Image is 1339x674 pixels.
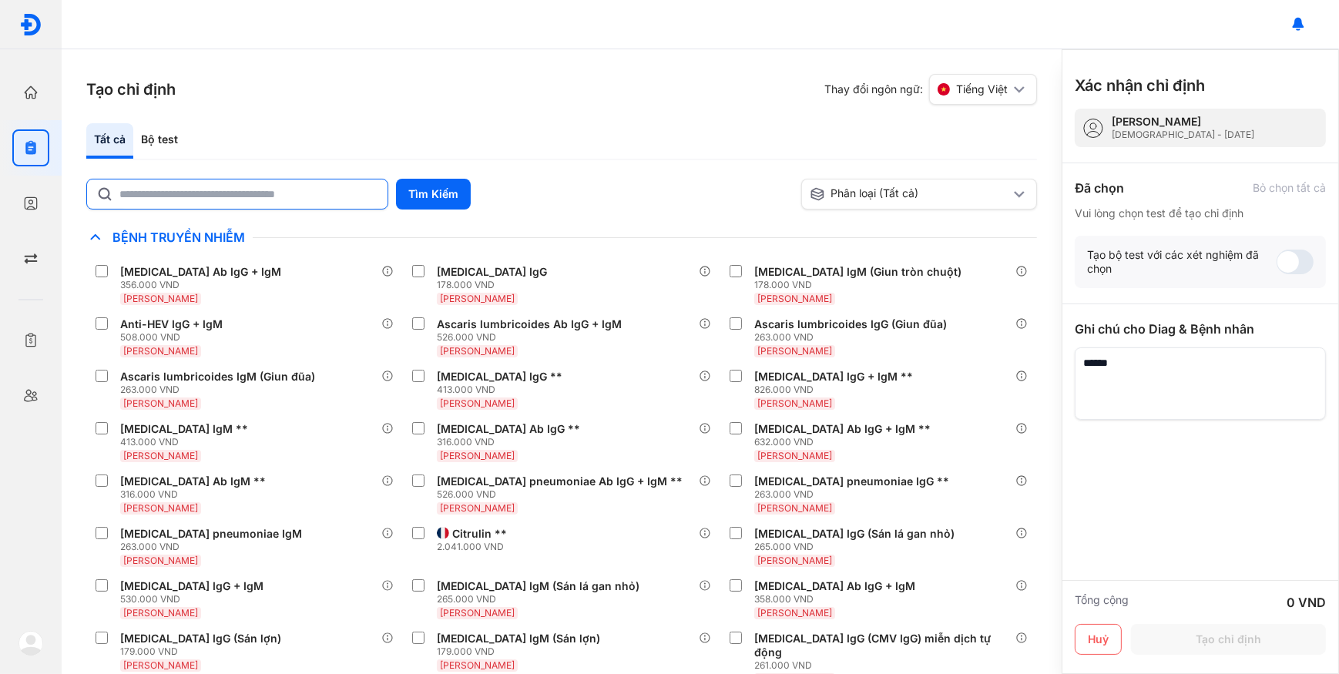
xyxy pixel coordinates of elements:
[440,345,515,357] span: [PERSON_NAME]
[1287,593,1326,612] div: 0 VND
[133,123,186,159] div: Bộ test
[1075,593,1129,612] div: Tổng cộng
[437,488,689,501] div: 526.000 VND
[437,384,569,396] div: 413.000 VND
[757,397,832,409] span: [PERSON_NAME]
[120,579,263,593] div: [MEDICAL_DATA] IgG + IgM
[120,317,223,331] div: Anti-HEV IgG + IgM
[757,502,832,514] span: [PERSON_NAME]
[123,502,198,514] span: [PERSON_NAME]
[440,659,515,671] span: [PERSON_NAME]
[437,265,547,279] div: [MEDICAL_DATA] IgG
[123,450,198,461] span: [PERSON_NAME]
[754,279,968,291] div: 178.000 VND
[437,317,622,331] div: Ascaris lumbricoides Ab IgG + IgM
[440,397,515,409] span: [PERSON_NAME]
[810,186,1011,202] div: Phân loại (Tất cả)
[1131,624,1326,655] button: Tạo chỉ định
[120,527,302,541] div: [MEDICAL_DATA] pneumoniae IgM
[123,345,198,357] span: [PERSON_NAME]
[105,230,253,245] span: Bệnh Truyền Nhiễm
[754,370,913,384] div: [MEDICAL_DATA] IgG + IgM **
[1253,181,1326,195] div: Bỏ chọn tất cả
[757,345,832,357] span: [PERSON_NAME]
[123,659,198,671] span: [PERSON_NAME]
[120,370,315,384] div: Ascaris lumbricoides IgM (Giun đũa)
[120,632,281,645] div: [MEDICAL_DATA] IgG (Sán lợn)
[1087,248,1277,276] div: Tạo bộ test với các xét nghiệm đã chọn
[1075,206,1326,220] div: Vui lòng chọn test để tạo chỉ định
[440,502,515,514] span: [PERSON_NAME]
[123,555,198,566] span: [PERSON_NAME]
[754,422,931,436] div: [MEDICAL_DATA] Ab IgG + IgM **
[120,645,287,658] div: 179.000 VND
[396,179,471,210] button: Tìm Kiếm
[86,123,133,159] div: Tất cả
[1112,129,1254,141] div: [DEMOGRAPHIC_DATA] - [DATE]
[123,293,198,304] span: [PERSON_NAME]
[120,384,321,396] div: 263.000 VND
[956,82,1008,96] span: Tiếng Việt
[123,397,198,409] span: [PERSON_NAME]
[754,265,961,279] div: [MEDICAL_DATA] IgM (Giun tròn chuột)
[120,593,270,605] div: 530.000 VND
[754,659,1015,672] div: 261.000 VND
[754,527,955,541] div: [MEDICAL_DATA] IgG (Sán lá gan nhỏ)
[440,450,515,461] span: [PERSON_NAME]
[1075,179,1124,197] div: Đã chọn
[824,74,1037,105] div: Thay đổi ngôn ngữ:
[440,293,515,304] span: [PERSON_NAME]
[437,632,600,645] div: [MEDICAL_DATA] IgM (Sán lợn)
[440,607,515,619] span: [PERSON_NAME]
[120,488,272,501] div: 316.000 VND
[1075,320,1326,338] div: Ghi chú cho Diag & Bệnh nhân
[120,541,308,553] div: 263.000 VND
[754,384,919,396] div: 826.000 VND
[754,593,921,605] div: 358.000 VND
[437,331,628,344] div: 526.000 VND
[754,579,915,593] div: [MEDICAL_DATA] Ab IgG + IgM
[120,331,229,344] div: 508.000 VND
[437,541,513,553] div: 2.041.000 VND
[1112,115,1254,129] div: [PERSON_NAME]
[437,579,639,593] div: [MEDICAL_DATA] IgM (Sán lá gan nhỏ)
[754,474,949,488] div: [MEDICAL_DATA] pneumoniae IgG **
[754,436,937,448] div: 632.000 VND
[120,474,266,488] div: [MEDICAL_DATA] Ab IgM **
[123,607,198,619] span: [PERSON_NAME]
[754,488,955,501] div: 263.000 VND
[1075,75,1205,96] h3: Xác nhận chỉ định
[754,632,1009,659] div: [MEDICAL_DATA] IgG (CMV IgG) miễn dịch tự động
[437,474,683,488] div: [MEDICAL_DATA] pneumoniae Ab IgG + IgM **
[437,422,580,436] div: [MEDICAL_DATA] Ab IgG **
[120,422,248,436] div: [MEDICAL_DATA] IgM **
[437,645,606,658] div: 179.000 VND
[437,279,553,291] div: 178.000 VND
[19,13,42,36] img: logo
[754,541,961,553] div: 265.000 VND
[437,593,646,605] div: 265.000 VND
[757,607,832,619] span: [PERSON_NAME]
[757,293,832,304] span: [PERSON_NAME]
[86,79,176,100] h3: Tạo chỉ định
[757,450,832,461] span: [PERSON_NAME]
[437,436,586,448] div: 316.000 VND
[754,317,947,331] div: Ascaris lumbricoides IgG (Giun đũa)
[120,279,287,291] div: 356.000 VND
[18,631,43,656] img: logo
[1075,624,1122,655] button: Huỷ
[757,555,832,566] span: [PERSON_NAME]
[120,436,254,448] div: 413.000 VND
[120,265,281,279] div: [MEDICAL_DATA] Ab IgG + IgM
[754,331,953,344] div: 263.000 VND
[452,527,507,541] div: Citrulin **
[437,370,562,384] div: [MEDICAL_DATA] IgG **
